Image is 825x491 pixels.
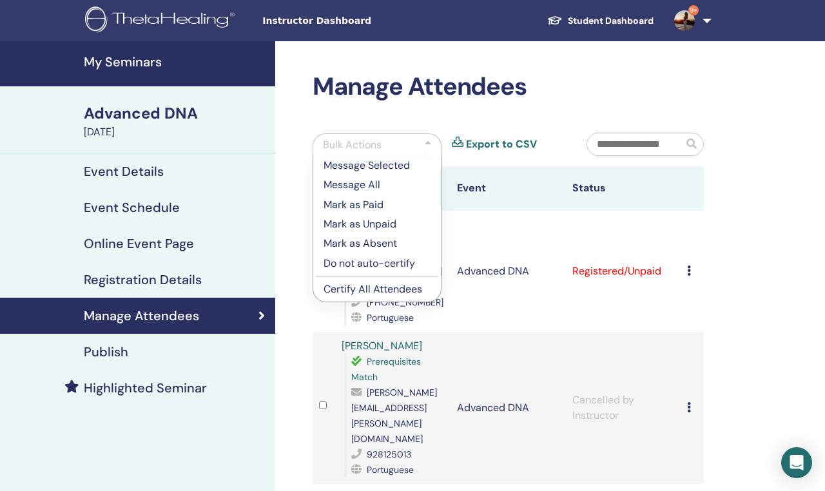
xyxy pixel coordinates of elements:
[84,380,207,396] h4: Highlighted Seminar
[324,256,431,271] p: Do not auto-certify
[84,308,199,323] h4: Manage Attendees
[84,344,128,360] h4: Publish
[367,464,414,476] span: Portuguese
[324,177,431,193] p: Message All
[451,211,566,332] td: Advanced DNA
[262,14,456,28] span: Instructor Dashboard
[466,137,537,152] a: Export to CSV
[451,332,566,484] td: Advanced DNA
[566,166,681,211] th: Status
[84,236,194,251] h4: Online Event Page
[84,54,267,70] h4: My Seminars
[323,137,382,153] div: Bulk Actions
[84,272,202,287] h4: Registration Details
[324,236,431,251] p: Mark as Absent
[367,312,414,323] span: Portuguese
[84,200,180,215] h4: Event Schedule
[84,124,267,140] div: [DATE]
[351,387,437,445] span: [PERSON_NAME][EMAIL_ADDRESS][PERSON_NAME][DOMAIN_NAME]
[351,356,421,383] span: Prerequisites Match
[324,217,431,232] p: Mark as Unpaid
[547,15,563,26] img: graduation-cap-white.svg
[313,72,704,102] h2: Manage Attendees
[342,339,422,352] a: [PERSON_NAME]
[85,6,239,35] img: logo.png
[324,197,431,213] p: Mark as Paid
[324,158,431,173] p: Message Selected
[76,102,275,140] a: Advanced DNA[DATE]
[367,296,443,308] span: [PHONE_NUMBER]
[84,102,267,124] div: Advanced DNA
[674,10,695,31] img: default.jpg
[367,448,411,460] span: 928125013
[537,9,664,33] a: Student Dashboard
[451,166,566,211] th: Event
[781,447,812,478] div: Open Intercom Messenger
[324,282,431,297] p: Certify All Attendees
[688,5,699,15] span: 9+
[84,164,164,179] h4: Event Details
